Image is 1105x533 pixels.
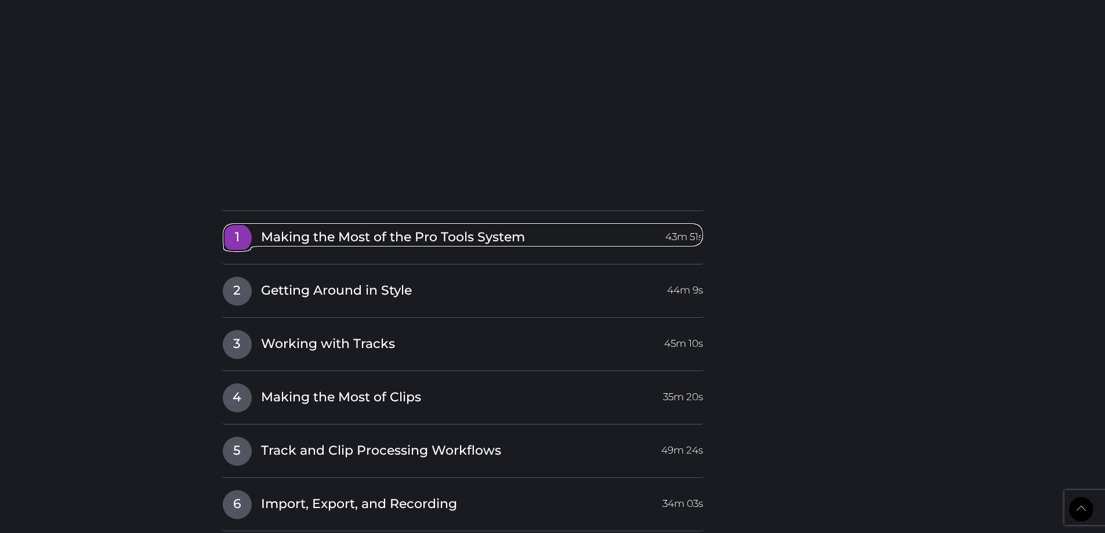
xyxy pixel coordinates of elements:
span: 1 [223,223,252,252]
span: 49m 24s [661,437,703,458]
a: Back to Top [1069,497,1093,521]
span: 6 [223,490,252,519]
a: 1Making the Most of the Pro Tools System43m 51s [222,223,704,247]
span: 44m 9s [667,277,703,298]
a: 6Import, Export, and Recording34m 03s [222,490,704,514]
span: Making the Most of Clips [261,389,421,407]
span: 34m 03s [662,490,703,511]
span: Import, Export, and Recording [261,495,457,513]
a: 5Track and Clip Processing Workflows49m 24s [222,436,704,461]
span: Track and Clip Processing Workflows [261,442,501,460]
a: 4Making the Most of Clips35m 20s [222,383,704,407]
span: 5 [223,437,252,466]
a: 2Getting Around in Style44m 9s [222,276,704,300]
span: 4 [223,383,252,412]
span: Working with Tracks [261,335,395,353]
span: Making the Most of the Pro Tools System [261,229,525,246]
a: 3Working with Tracks45m 10s [222,329,704,354]
span: 35m 20s [663,383,703,404]
span: 45m 10s [664,330,703,351]
span: Getting Around in Style [261,282,412,300]
span: 43m 51s [665,223,703,244]
span: 3 [223,330,252,359]
span: 2 [223,277,252,306]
